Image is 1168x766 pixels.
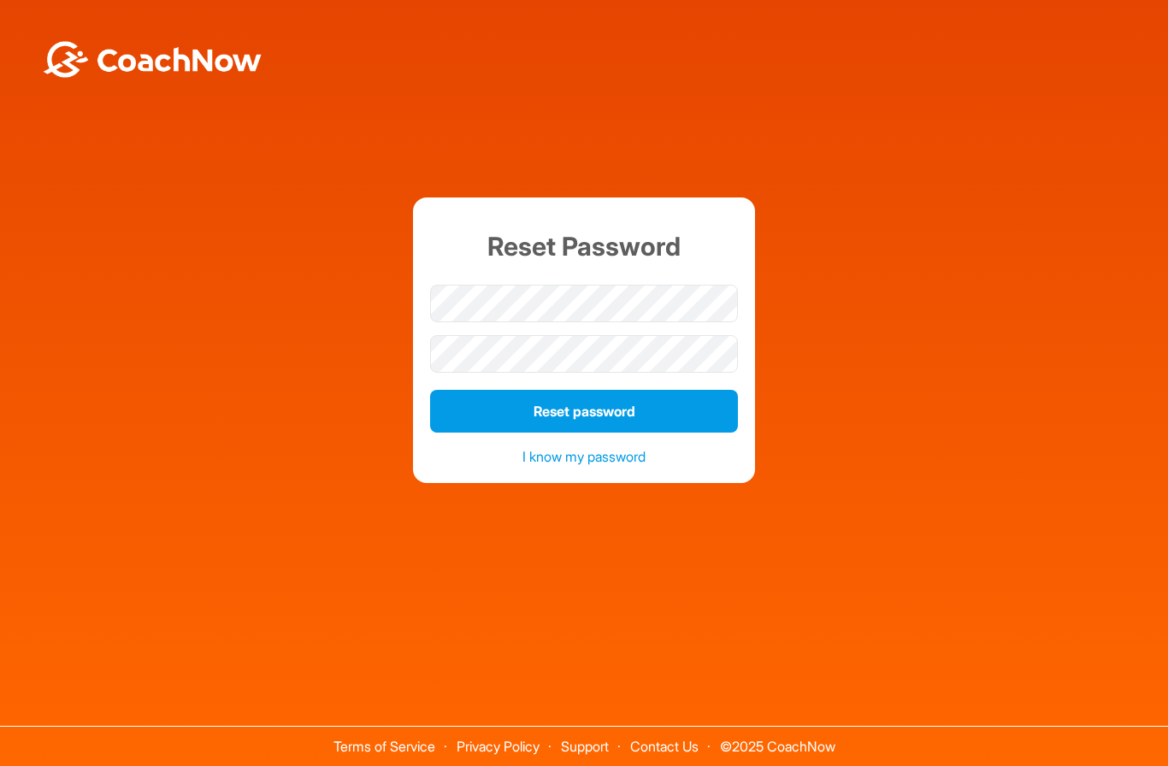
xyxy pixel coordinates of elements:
[711,727,844,753] span: © 2025 CoachNow
[561,738,609,755] a: Support
[41,41,263,78] img: BwLJSsUCoWCh5upNqxVrqldRgqLPVwmV24tXu5FoVAoFEpwwqQ3VIfuoInZCoVCoTD4vwADAC3ZFMkVEQFDAAAAAElFTkSuQmCC
[430,390,738,433] button: Reset password
[522,448,646,465] a: I know my password
[333,738,435,755] a: Terms of Service
[457,738,540,755] a: Privacy Policy
[430,215,738,279] h1: Reset Password
[630,738,699,755] a: Contact Us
